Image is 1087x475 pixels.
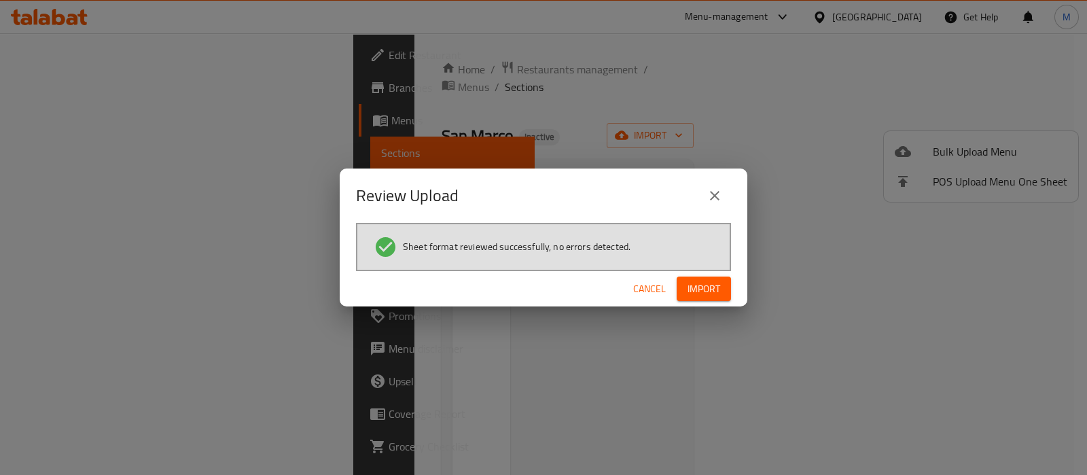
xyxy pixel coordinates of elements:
[688,281,720,298] span: Import
[628,277,671,302] button: Cancel
[698,179,731,212] button: close
[677,277,731,302] button: Import
[633,281,666,298] span: Cancel
[356,185,459,207] h2: Review Upload
[403,240,630,253] span: Sheet format reviewed successfully, no errors detected.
